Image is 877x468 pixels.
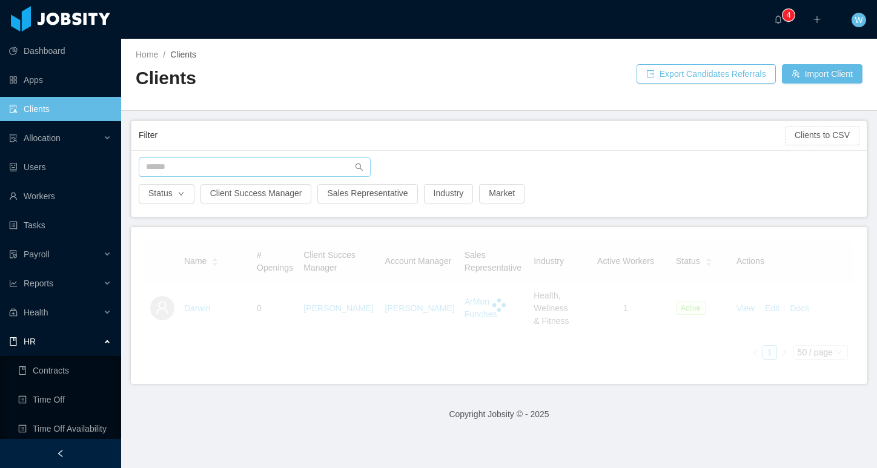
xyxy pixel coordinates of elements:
[317,184,417,203] button: Sales Representative
[200,184,312,203] button: Client Success Manager
[24,337,36,346] span: HR
[787,9,791,21] p: 4
[424,184,474,203] button: Industry
[9,279,18,288] i: icon: line-chart
[355,163,363,171] i: icon: search
[9,155,111,179] a: icon: robotUsers
[18,387,111,412] a: icon: profileTime Off
[479,184,525,203] button: Market
[163,50,165,59] span: /
[9,68,111,92] a: icon: appstoreApps
[139,184,194,203] button: Statusicon: down
[637,64,776,84] button: icon: exportExport Candidates Referrals
[18,358,111,383] a: icon: bookContracts
[9,250,18,259] i: icon: file-protect
[785,126,859,145] button: Clients to CSV
[9,184,111,208] a: icon: userWorkers
[9,308,18,317] i: icon: medicine-box
[136,50,158,59] a: Home
[24,278,53,288] span: Reports
[855,13,862,27] span: W
[139,124,785,147] div: Filter
[783,9,795,21] sup: 4
[121,394,877,435] footer: Copyright Jobsity © - 2025
[136,66,499,91] h2: Clients
[9,134,18,142] i: icon: solution
[24,308,48,317] span: Health
[782,64,862,84] button: icon: usergroup-addImport Client
[170,50,196,59] span: Clients
[813,15,821,24] i: icon: plus
[24,249,50,259] span: Payroll
[9,97,111,121] a: icon: auditClients
[9,39,111,63] a: icon: pie-chartDashboard
[9,337,18,346] i: icon: book
[9,213,111,237] a: icon: profileTasks
[24,133,61,143] span: Allocation
[18,417,111,441] a: icon: profileTime Off Availability
[774,15,783,24] i: icon: bell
